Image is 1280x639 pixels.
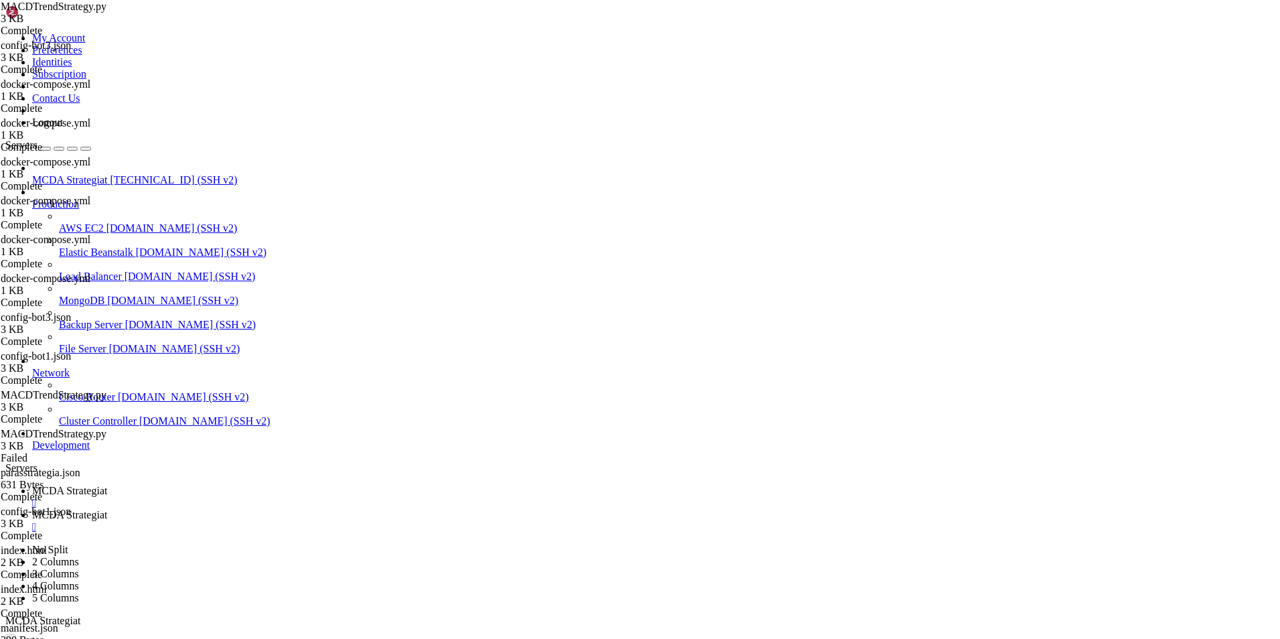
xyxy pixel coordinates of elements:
span: docker-compose.yml [1,156,128,180]
div: Complete [1,530,128,542]
span: docker-compose.yml [1,195,90,206]
div: 1 KB [1,285,128,297]
div: Complete [1,141,128,153]
div: Complete [1,413,128,425]
span: docker-compose.yml [1,117,90,129]
span: config-bot1.json [1,350,71,362]
div: 1 KB [1,129,128,141]
span: config-bot3.json [1,40,128,64]
div: 3 KB [1,518,128,530]
span: MACDTrendStrategy.py [1,389,128,413]
span: docker-compose.yml [1,117,128,141]
span: docker-compose.yml [1,273,128,297]
div: Complete [1,297,128,309]
div: 3 KB [1,362,128,374]
div: 2 KB [1,557,128,569]
span: index.html [1,583,47,595]
div: Complete [1,608,128,620]
div: 3 KB [1,440,128,452]
span: MACDTrendStrategy.py [1,389,106,401]
span: MACDTrendStrategy.py [1,428,128,452]
div: Complete [1,102,128,115]
span: index.html [1,545,128,569]
span: docker-compose.yml [1,234,128,258]
span: config-bot3.json [1,40,71,51]
span: parasstrategia.json [1,467,128,491]
div: Complete [1,180,128,192]
div: 2 KB [1,595,128,608]
span: parasstrategia.json [1,467,80,478]
span: config-bot1.json [1,350,128,374]
span: config-bot3.json [1,311,71,323]
div: Complete [1,258,128,270]
div: 631 Bytes [1,479,128,491]
div: 1 KB [1,246,128,258]
span: MACDTrendStrategy.py [1,1,106,12]
div: Complete [1,64,128,76]
div: 1 KB [1,90,128,102]
div: Complete [1,25,128,37]
span: manifest.json [1,622,58,634]
div: 3 KB [1,13,128,25]
span: config-bot1.json [1,506,71,517]
span: config-bot1.json [1,506,128,530]
span: config-bot3.json [1,311,128,336]
div: Complete [1,569,128,581]
div: Complete [1,374,128,386]
div: 3 KB [1,401,128,413]
div: 3 KB [1,52,128,64]
span: index.html [1,545,47,556]
span: MACDTrendStrategy.py [1,1,128,25]
div: Complete [1,219,128,231]
span: docker-compose.yml [1,78,128,102]
span: docker-compose.yml [1,195,128,219]
div: Complete [1,336,128,348]
span: docker-compose.yml [1,78,90,90]
div: 1 KB [1,168,128,180]
span: index.html [1,583,128,608]
div: 3 KB [1,324,128,336]
div: Complete [1,491,128,503]
div: 1 KB [1,207,128,219]
span: docker-compose.yml [1,156,90,167]
span: docker-compose.yml [1,273,90,284]
span: docker-compose.yml [1,234,90,245]
span: MACDTrendStrategy.py [1,428,106,439]
div: Failed [1,452,128,464]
